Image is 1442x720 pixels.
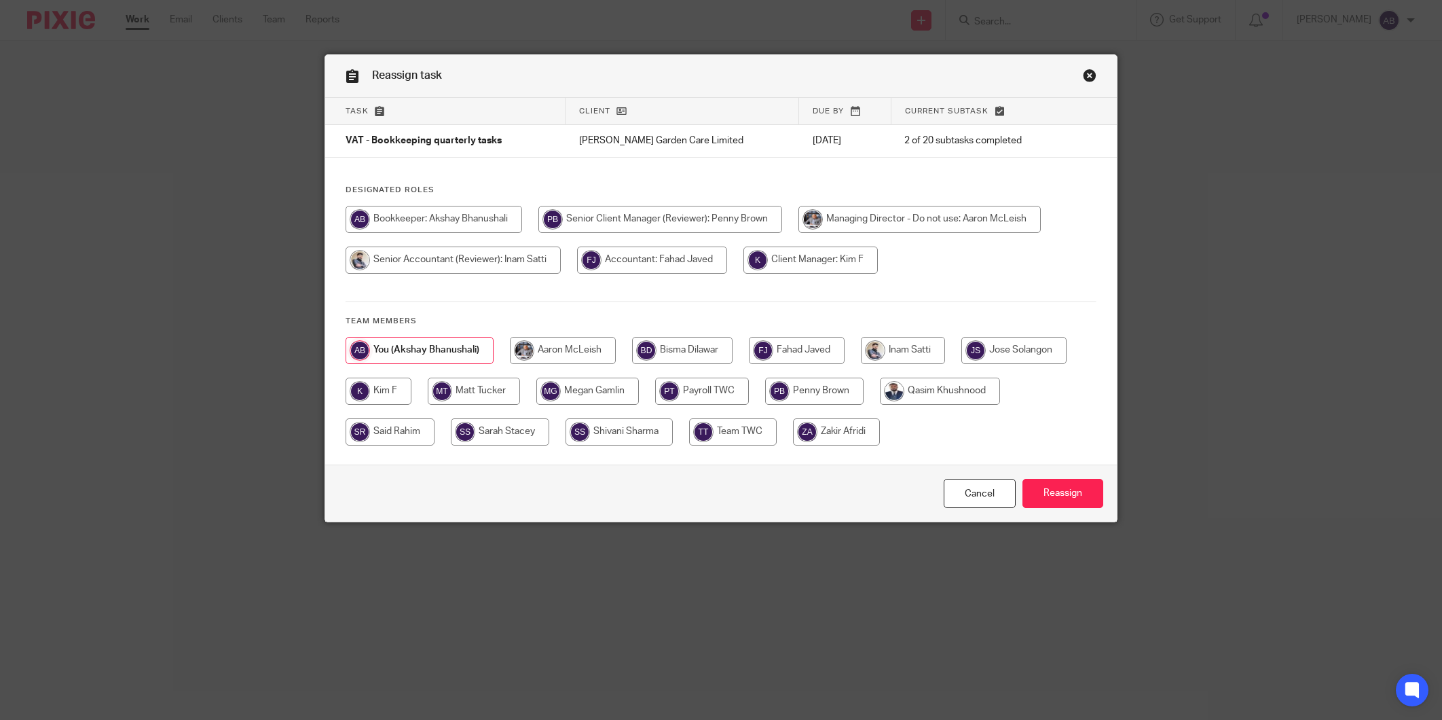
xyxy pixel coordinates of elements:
[346,185,1096,196] h4: Designated Roles
[579,134,785,147] p: [PERSON_NAME] Garden Care Limited
[372,70,442,81] span: Reassign task
[579,107,610,115] span: Client
[346,316,1096,327] h4: Team members
[1083,69,1096,87] a: Close this dialog window
[813,107,844,115] span: Due by
[346,107,369,115] span: Task
[944,479,1016,508] a: Close this dialog window
[1022,479,1103,508] input: Reassign
[346,137,502,146] span: VAT - Bookkeeping quarterly tasks
[891,125,1067,158] td: 2 of 20 subtasks completed
[813,134,877,147] p: [DATE]
[905,107,988,115] span: Current subtask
